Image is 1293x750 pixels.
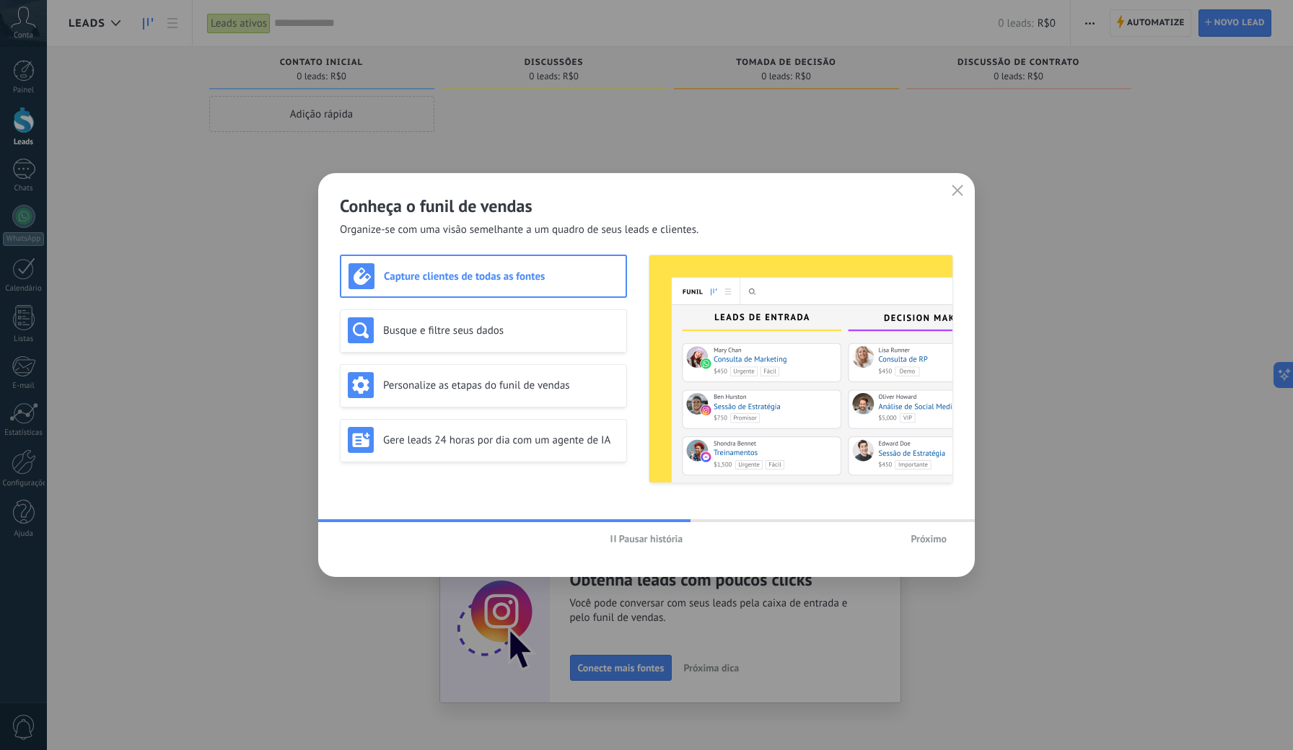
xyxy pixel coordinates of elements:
h3: Busque e filtre seus dados [383,324,619,337]
h3: Capture clientes de todas as fontes [384,270,618,283]
span: Organize-se com uma visão semelhante a um quadro de seus leads e clientes. [340,223,698,237]
h3: Personalize as etapas do funil de vendas [383,379,619,392]
h2: Conheça o funil de vendas [340,195,953,217]
h3: Gere leads 24 horas por dia com um agente de IA [383,433,619,447]
button: Pausar história [604,528,690,550]
button: Próximo [904,528,953,550]
span: Próximo [911,534,947,544]
span: Pausar história [619,534,683,544]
